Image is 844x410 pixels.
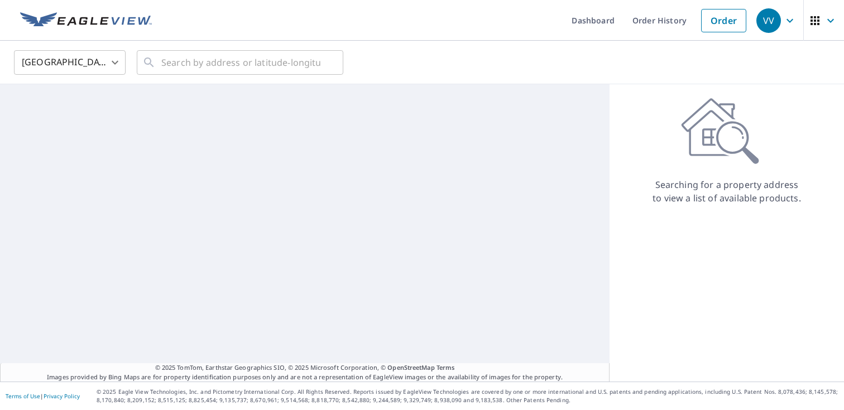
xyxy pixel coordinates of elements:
p: Searching for a property address to view a list of available products. [652,178,802,205]
a: Order [701,9,746,32]
p: | [6,393,80,399]
a: Terms of Use [6,392,40,400]
span: © 2025 TomTom, Earthstar Geographics SIO, © 2025 Microsoft Corporation, © [155,363,455,373]
a: Privacy Policy [44,392,80,400]
input: Search by address or latitude-longitude [161,47,320,78]
img: EV Logo [20,12,152,29]
div: VV [756,8,781,33]
a: OpenStreetMap [387,363,434,372]
p: © 2025 Eagle View Technologies, Inc. and Pictometry International Corp. All Rights Reserved. Repo... [97,388,838,404]
div: [GEOGRAPHIC_DATA] [14,47,126,78]
a: Terms [437,363,455,372]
